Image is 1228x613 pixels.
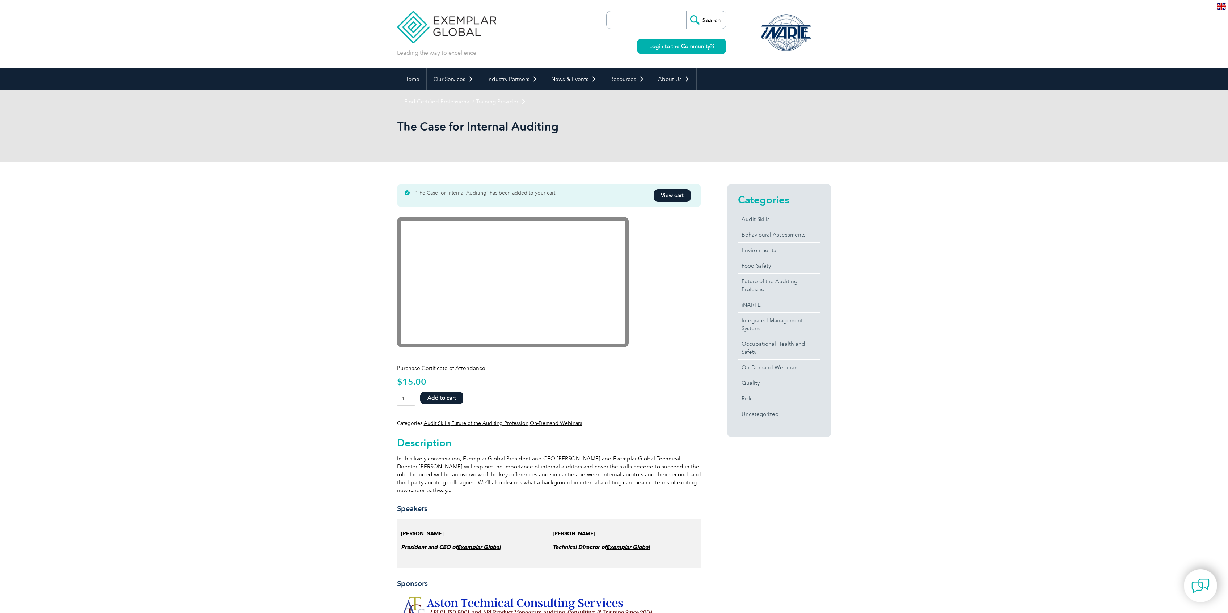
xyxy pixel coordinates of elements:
[401,531,444,537] a: [PERSON_NAME]
[397,376,426,387] bdi: 15.00
[451,420,528,426] a: Future of the Auditing Profession
[397,119,675,133] h1: The Case for Internal Auditing
[738,243,820,258] a: Environmental
[424,420,450,426] a: Audit Skills
[553,544,650,550] strong: Technical Director of
[710,44,714,48] img: open_square.png
[457,544,501,550] a: Exemplar Global
[397,49,476,57] p: Leading the way to excellence
[397,184,701,207] div: “The Case for Internal Auditing” has been added to your cart.
[397,455,701,494] p: In this lively conversation, Exemplar Global President and CEO [PERSON_NAME] and Exemplar Global ...
[397,392,415,406] input: Product quantity
[738,194,820,205] h2: Categories
[738,227,820,242] a: Behavioural Assessments
[397,90,533,113] a: Find Certified Professional / Training Provider
[553,531,595,537] a: [PERSON_NAME]
[738,336,820,359] a: Occupational Health and Safety
[738,391,820,406] a: Risk
[480,68,544,90] a: Industry Partners
[738,212,820,227] a: Audit Skills
[530,420,582,426] a: On-Demand Webinars
[1191,577,1210,595] img: contact-chat.png
[1217,3,1226,10] img: en
[654,189,691,202] a: View cart
[397,420,582,426] span: Categories: , ,
[397,376,402,387] span: $
[401,544,501,550] strong: President and CEO of
[651,68,696,90] a: About Us
[397,504,701,513] h3: Speakers
[397,579,701,588] h3: Sponsors
[738,406,820,422] a: Uncategorized
[427,68,480,90] a: Our Services
[397,217,629,347] iframe: YouTube video player
[738,258,820,273] a: Food Safety
[603,68,651,90] a: Resources
[397,68,426,90] a: Home
[738,375,820,391] a: Quality
[606,544,650,550] a: Exemplar Global
[738,360,820,375] a: On-Demand Webinars
[686,11,726,29] input: Search
[420,392,463,404] button: Add to cart
[544,68,603,90] a: News & Events
[397,364,701,372] p: Purchase Certificate of Attendance
[738,274,820,297] a: Future of the Auditing Profession
[397,437,701,448] h2: Description
[738,297,820,312] a: iNARTE
[637,39,726,54] a: Login to the Community
[738,313,820,336] a: Integrated Management Systems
